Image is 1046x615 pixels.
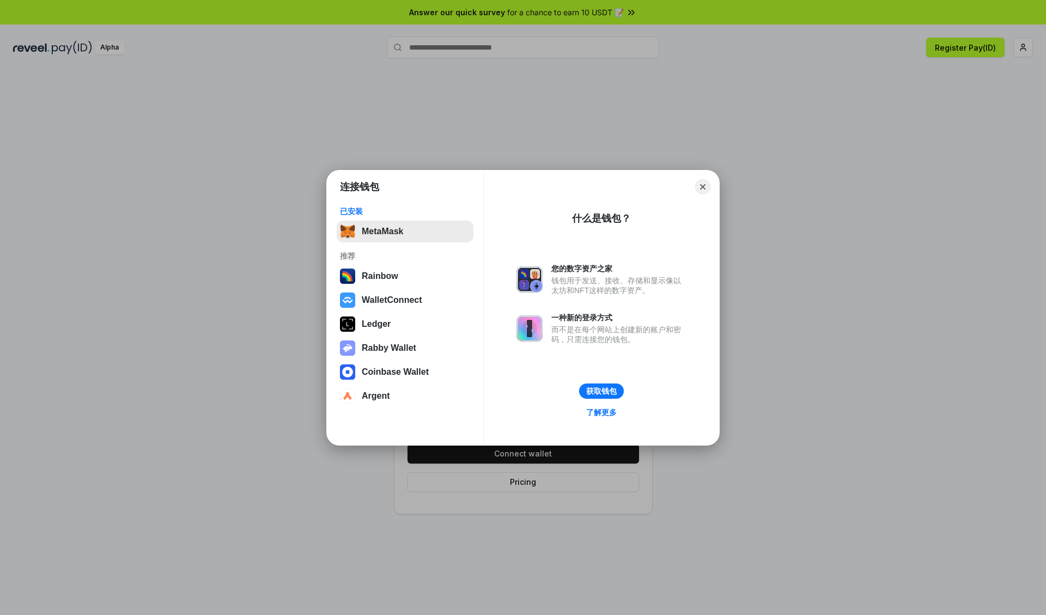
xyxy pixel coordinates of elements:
[340,388,355,404] img: svg+xml,%3Csvg%20width%3D%2228%22%20height%3D%2228%22%20viewBox%3D%220%200%2028%2028%22%20fill%3D...
[572,212,631,225] div: 什么是钱包？
[340,269,355,284] img: svg+xml,%3Csvg%20width%3D%22120%22%20height%3D%22120%22%20viewBox%3D%220%200%20120%20120%22%20fil...
[362,227,403,236] div: MetaMask
[340,293,355,308] img: svg+xml,%3Csvg%20width%3D%2228%22%20height%3D%2228%22%20viewBox%3D%220%200%2028%2028%22%20fill%3D...
[551,264,686,273] div: 您的数字资产之家
[340,180,379,193] h1: 连接钱包
[340,316,355,332] img: svg+xml,%3Csvg%20xmlns%3D%22http%3A%2F%2Fwww.w3.org%2F2000%2Fsvg%22%20width%3D%2228%22%20height%3...
[362,271,398,281] div: Rainbow
[579,383,624,399] button: 获取钱包
[586,386,617,396] div: 获取钱包
[516,266,543,293] img: svg+xml,%3Csvg%20xmlns%3D%22http%3A%2F%2Fwww.w3.org%2F2000%2Fsvg%22%20fill%3D%22none%22%20viewBox...
[337,385,473,407] button: Argent
[551,313,686,322] div: 一种新的登录方式
[580,405,623,419] a: 了解更多
[337,289,473,311] button: WalletConnect
[362,391,390,401] div: Argent
[516,315,543,342] img: svg+xml,%3Csvg%20xmlns%3D%22http%3A%2F%2Fwww.w3.org%2F2000%2Fsvg%22%20fill%3D%22none%22%20viewBox...
[551,325,686,344] div: 而不是在每个网站上创建新的账户和密码，只需连接您的钱包。
[337,361,473,383] button: Coinbase Wallet
[695,179,710,194] button: Close
[362,319,391,329] div: Ledger
[337,221,473,242] button: MetaMask
[337,313,473,335] button: Ledger
[337,337,473,359] button: Rabby Wallet
[340,340,355,356] img: svg+xml,%3Csvg%20xmlns%3D%22http%3A%2F%2Fwww.w3.org%2F2000%2Fsvg%22%20fill%3D%22none%22%20viewBox...
[362,343,416,353] div: Rabby Wallet
[340,224,355,239] img: svg+xml,%3Csvg%20fill%3D%22none%22%20height%3D%2233%22%20viewBox%3D%220%200%2035%2033%22%20width%...
[362,367,429,377] div: Coinbase Wallet
[340,364,355,380] img: svg+xml,%3Csvg%20width%3D%2228%22%20height%3D%2228%22%20viewBox%3D%220%200%2028%2028%22%20fill%3D...
[340,206,470,216] div: 已安装
[362,295,422,305] div: WalletConnect
[337,265,473,287] button: Rainbow
[586,407,617,417] div: 了解更多
[551,276,686,295] div: 钱包用于发送、接收、存储和显示像以太坊和NFT这样的数字资产。
[340,251,470,261] div: 推荐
